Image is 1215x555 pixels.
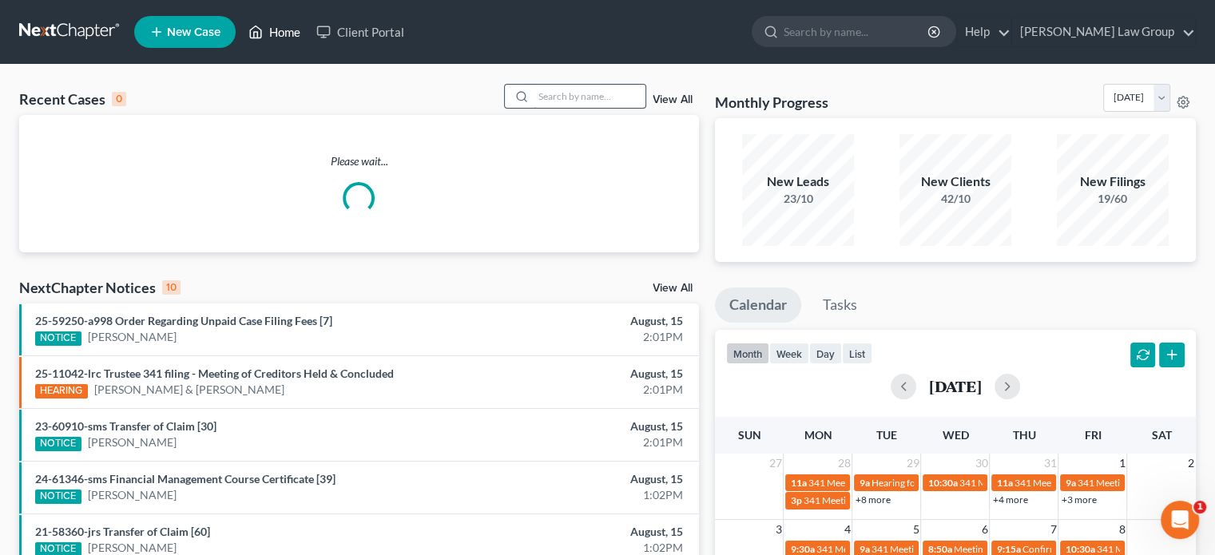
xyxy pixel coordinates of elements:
a: [PERSON_NAME] [88,329,177,345]
div: NOTICE [35,437,81,451]
button: list [842,343,872,364]
span: 3 [773,520,783,539]
span: 8:50a [927,543,951,555]
a: +3 more [1061,494,1096,505]
span: 1 [1193,501,1206,513]
a: View All [653,283,693,294]
h2: [DATE] [929,378,982,394]
span: 11a [790,477,806,489]
span: 9a [1065,477,1075,489]
span: 5 [911,520,920,539]
div: August, 15 [478,313,683,329]
span: Wed [942,428,968,442]
a: Calendar [715,287,801,323]
div: 10 [162,280,181,295]
a: [PERSON_NAME] Law Group [1012,18,1195,46]
span: Thu [1012,428,1035,442]
span: 29 [904,454,920,473]
a: 25-11042-lrc Trustee 341 filing - Meeting of Creditors Held & Concluded [35,367,394,380]
button: month [726,343,769,364]
div: New Leads [742,172,854,191]
a: Tasks [808,287,872,323]
a: [PERSON_NAME] & [PERSON_NAME] [94,382,284,398]
span: 2 [1186,454,1196,473]
div: 2:01PM [478,329,683,345]
div: NOTICE [35,331,81,346]
div: Recent Cases [19,89,126,109]
span: Fri [1084,428,1101,442]
span: 9:15a [996,543,1020,555]
div: 1:02PM [478,487,683,503]
button: day [809,343,842,364]
span: Sat [1151,428,1171,442]
span: 10:30a [1065,543,1094,555]
span: 341 Meeting for [PERSON_NAME] [871,543,1014,555]
a: 21-58360-jrs Transfer of Claim [60] [35,525,210,538]
span: 27 [767,454,783,473]
a: +4 more [992,494,1027,505]
div: New Filings [1057,172,1169,191]
h3: Monthly Progress [715,93,828,112]
div: August, 15 [478,524,683,540]
span: 9:30a [790,543,814,555]
span: 1 [1117,454,1126,473]
span: 3p [790,494,801,506]
a: Home [240,18,308,46]
div: 42/10 [899,191,1011,207]
span: 7 [1048,520,1058,539]
span: 4 [842,520,852,539]
a: View All [653,94,693,105]
a: 23-60910-sms Transfer of Claim [30] [35,419,216,433]
span: 28 [836,454,852,473]
div: 2:01PM [478,434,683,450]
div: HEARING [35,384,88,398]
iframe: Intercom live chat [1161,501,1199,539]
input: Search by name... [534,85,645,108]
span: Mon [804,428,832,442]
button: week [769,343,809,364]
span: 9a [859,543,869,555]
span: 341 Meeting for [PERSON_NAME] & [PERSON_NAME] [959,477,1187,489]
input: Search by name... [784,17,930,46]
div: 0 [112,92,126,106]
span: 341 Meeting for [PERSON_NAME] & [PERSON_NAME] [803,494,1031,506]
span: 341 Meeting for [PERSON_NAME] [816,543,959,555]
div: New Clients [899,172,1011,191]
a: 24-61346-sms Financial Management Course Certificate [39] [35,472,336,486]
a: Client Portal [308,18,412,46]
div: August, 15 [478,366,683,382]
span: 11a [996,477,1012,489]
div: August, 15 [478,471,683,487]
div: 19/60 [1057,191,1169,207]
span: 31 [1042,454,1058,473]
p: Please wait... [19,153,699,169]
a: +8 more [855,494,890,505]
span: 341 Meeting for [PERSON_NAME] [808,477,951,489]
span: Meeting for [PERSON_NAME] [953,543,1078,555]
a: 25-59250-a998 Order Regarding Unpaid Case Filing Fees [7] [35,314,332,327]
span: Hearing for [PERSON_NAME] [871,477,995,489]
div: NOTICE [35,490,81,504]
a: [PERSON_NAME] [88,434,177,450]
a: [PERSON_NAME] [88,487,177,503]
div: NextChapter Notices [19,278,181,297]
span: 10:30a [927,477,957,489]
a: Help [957,18,1011,46]
span: Tue [876,428,897,442]
div: 23/10 [742,191,854,207]
span: 30 [973,454,989,473]
span: 8 [1117,520,1126,539]
span: Sun [737,428,760,442]
span: New Case [167,26,220,38]
div: 2:01PM [478,382,683,398]
div: August, 15 [478,418,683,434]
span: 6 [979,520,989,539]
span: 9a [859,477,869,489]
